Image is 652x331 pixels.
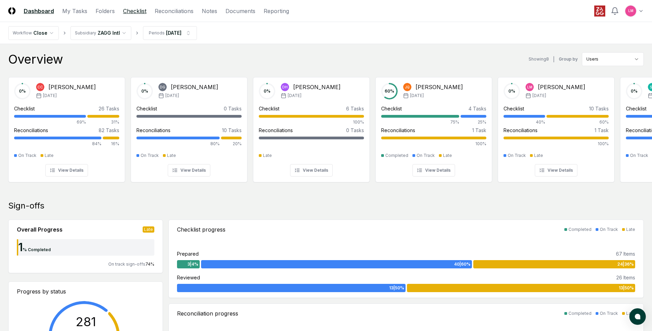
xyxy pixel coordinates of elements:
div: On Track [508,152,526,159]
div: [PERSON_NAME] [48,83,96,91]
span: LM [527,85,532,90]
button: View Details [168,164,210,177]
span: 40 | 60 % [454,261,471,267]
div: 0 Tasks [346,127,364,134]
div: [PERSON_NAME] [416,83,463,91]
div: Checklist progress [177,225,225,234]
div: Overview [8,52,63,66]
div: Reviewed [177,274,200,281]
div: 84% [14,141,101,147]
div: On Track [417,152,435,159]
a: My Tasks [62,7,87,15]
a: Folders [96,7,115,15]
div: [PERSON_NAME] [171,83,218,91]
a: 60%JQ[PERSON_NAME][DATE]Checklist4 Tasks75%25%Reconciliations1 Task100%CompletedOn TrackLateView ... [375,72,492,182]
div: Late [167,152,176,159]
div: Checklist [626,105,647,112]
div: Late [534,152,543,159]
div: Completed [568,310,592,317]
div: 1 [17,242,23,253]
div: Reconciliations [504,127,538,134]
span: On track sign-offs [108,261,145,267]
div: [PERSON_NAME] [538,83,585,91]
button: View Details [535,164,577,177]
div: 31% [87,119,119,125]
span: DG [160,85,165,90]
div: Checklist [14,105,35,112]
div: 69% [14,119,86,125]
div: 0 Tasks [224,105,242,112]
button: View Details [290,164,333,177]
a: 0%LM[PERSON_NAME][DATE]Checklist10 Tasks40%60%Reconciliations1 Task100%On TrackLateView Details [498,72,615,182]
span: [DATE] [165,93,179,99]
div: Showing 8 [529,56,549,62]
div: 1 Task [595,127,609,134]
a: Documents [225,7,255,15]
img: Logo [8,7,15,14]
a: 0%DG[PERSON_NAME][DATE]Checklist0 TasksReconciliations10 Tasks80%20%On TrackLateView Details [131,72,247,182]
div: Reconciliations [136,127,170,134]
div: [PERSON_NAME] [293,83,341,91]
div: 80% [136,141,220,147]
div: 10 Tasks [222,127,242,134]
div: 26 Items [616,274,635,281]
div: 82 Tasks [99,127,119,134]
div: Reconciliations [259,127,293,134]
span: 13 | 50 % [619,285,634,291]
div: Checklist [381,105,402,112]
div: 4 Tasks [468,105,486,112]
div: On Track [600,226,618,233]
div: 100% [259,119,364,125]
div: 26 Tasks [99,105,119,112]
span: 24 | 36 % [617,261,634,267]
a: Dashboard [24,7,54,15]
div: Reconciliation progress [177,309,238,318]
div: Completed [568,226,592,233]
a: Reconciliations [155,7,194,15]
div: Progress by status [17,287,154,296]
span: 13 | 50 % [389,285,404,291]
a: Checklist [123,7,146,15]
a: Notes [202,7,217,15]
nav: breadcrumb [8,26,197,40]
div: Checklist [504,105,524,112]
div: Subsidiary [75,30,96,36]
div: 25% [461,119,487,125]
div: On Track [600,310,618,317]
span: DH [282,85,288,90]
span: [DATE] [43,93,57,99]
label: Group by [559,57,578,61]
div: 1 Task [472,127,486,134]
div: Workflow [13,30,32,36]
div: Late [45,152,54,159]
div: Overall Progress [17,225,63,234]
div: Prepared [177,250,199,257]
div: Late [626,310,635,317]
div: Late [143,226,154,233]
div: On Track [18,152,36,159]
div: % Completed [23,247,51,253]
div: Reconciliations [381,127,415,134]
a: 0%CC[PERSON_NAME][DATE]Checklist26 Tasks69%31%Reconciliations82 Tasks84%16%On TrackLateView Details [8,72,125,182]
div: 60% [546,119,609,125]
div: Late [443,152,452,159]
button: View Details [412,164,455,177]
div: Checklist [136,105,157,112]
div: Completed [385,152,408,159]
div: Late [626,226,635,233]
div: | [553,56,555,63]
div: Periods [149,30,165,36]
a: Checklist progressCompletedOn TrackLatePrepared67 Items3|4%40|60%24|36%Reviewed26 Items13|50%13|50% [168,220,644,298]
div: Checklist [259,105,279,112]
div: On Track [141,152,159,159]
div: Late [263,152,272,159]
span: CC [37,85,43,90]
span: JQ [405,85,410,90]
span: [DATE] [532,93,546,99]
span: [DATE] [410,93,424,99]
span: 3 | 4 % [187,261,198,267]
button: atlas-launcher [629,308,646,325]
div: Sign-offs [8,200,644,211]
span: [DATE] [288,93,301,99]
button: LM [625,5,637,17]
